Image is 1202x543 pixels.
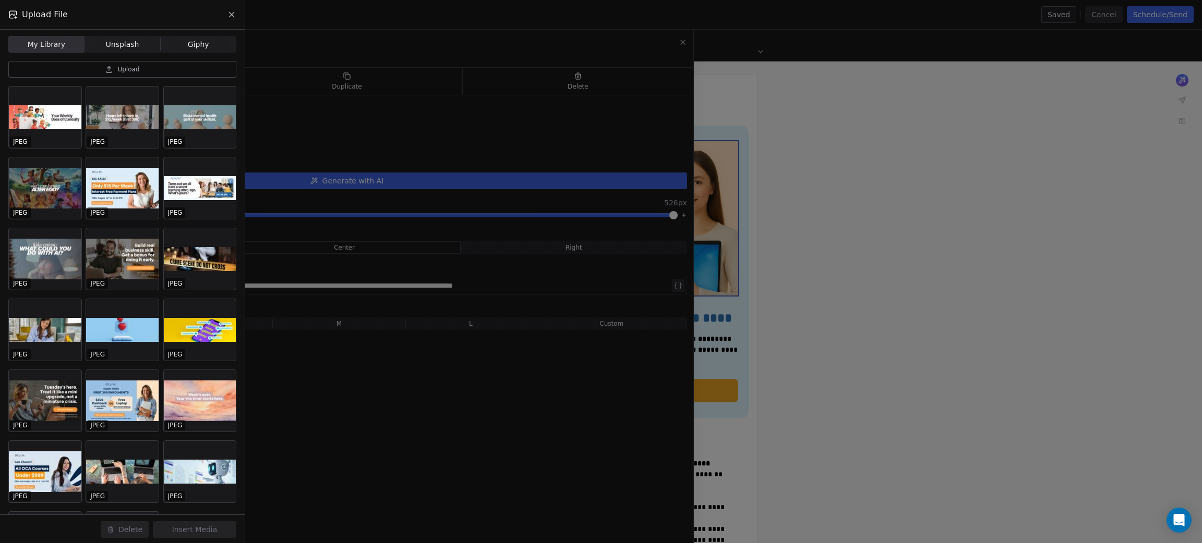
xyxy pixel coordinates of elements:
p: JPEG [13,279,28,288]
p: JPEG [13,350,28,359]
p: JPEG [13,421,28,429]
p: JPEG [90,421,105,429]
p: JPEG [168,350,183,359]
p: JPEG [90,208,105,217]
span: Upload File [22,8,68,21]
button: Insert Media [153,521,236,538]
p: JPEG [168,421,183,429]
p: JPEG [168,492,183,500]
p: JPEG [168,208,183,217]
div: Open Intercom Messenger [1167,508,1192,533]
p: JPEG [90,350,105,359]
p: JPEG [13,208,28,217]
p: JPEG [90,492,105,500]
span: Upload [117,65,139,73]
p: JPEG [13,138,28,146]
p: JPEG [168,279,183,288]
button: Upload [8,61,236,78]
button: Delete [101,521,149,538]
p: JPEG [13,492,28,500]
span: Unsplash [106,39,139,50]
span: Giphy [188,39,209,50]
p: JPEG [90,279,105,288]
p: JPEG [90,138,105,146]
p: JPEG [168,138,183,146]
